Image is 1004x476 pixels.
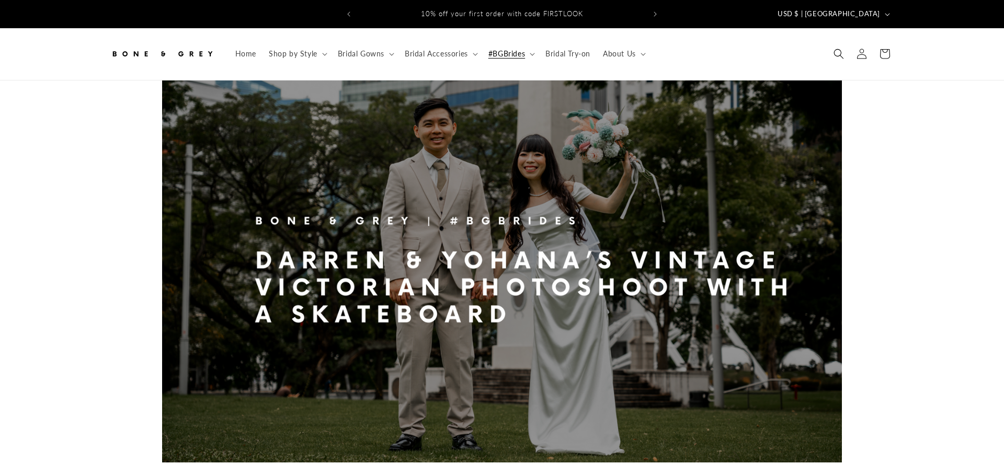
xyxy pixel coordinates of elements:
img: Darren & Yohana’s Vintage Victorian Wedding with a Skateboard Twist | Bone and Grey Bridal #BGBrides [162,80,842,462]
span: 10% off your first order with code FIRSTLOOK [421,9,583,18]
span: #BGBrides [488,49,525,59]
span: Bridal Try-on [545,49,590,59]
a: Bridal Try-on [539,43,597,65]
summary: #BGBrides [482,43,539,65]
span: About Us [603,49,636,59]
a: Home [229,43,263,65]
span: Home [235,49,256,59]
summary: About Us [597,43,650,65]
button: USD $ | [GEOGRAPHIC_DATA] [771,4,894,24]
span: Bridal Accessories [405,49,468,59]
summary: Shop by Style [263,43,332,65]
button: Previous announcement [337,4,360,24]
button: Next announcement [644,4,667,24]
summary: Bridal Accessories [398,43,482,65]
span: Shop by Style [269,49,317,59]
summary: Search [827,42,850,65]
span: Bridal Gowns [338,49,384,59]
a: Bone and Grey Bridal [106,39,219,69]
span: USD $ | [GEOGRAPHIC_DATA] [778,9,880,19]
summary: Bridal Gowns [332,43,398,65]
img: Bone and Grey Bridal [110,42,214,65]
